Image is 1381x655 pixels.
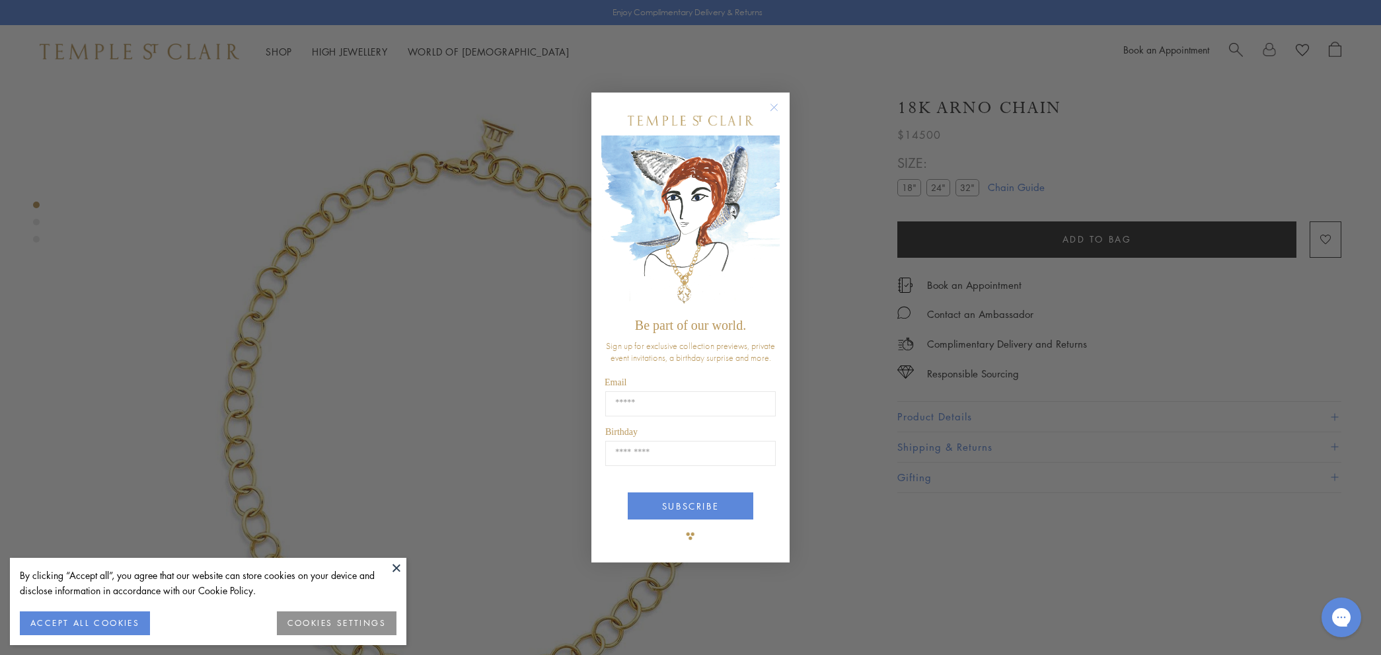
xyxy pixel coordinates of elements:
[772,106,789,122] button: Close dialog
[277,611,396,635] button: COOKIES SETTINGS
[20,611,150,635] button: ACCEPT ALL COOKIES
[628,116,753,126] img: Temple St. Clair
[605,427,638,437] span: Birthday
[601,135,780,312] img: c4a9eb12-d91a-4d4a-8ee0-386386f4f338.jpeg
[1315,593,1368,642] iframe: Gorgias live chat messenger
[628,492,753,520] button: SUBSCRIBE
[20,568,396,598] div: By clicking “Accept all”, you agree that our website can store cookies on your device and disclos...
[635,318,746,332] span: Be part of our world.
[605,391,776,416] input: Email
[605,377,626,387] span: Email
[677,523,704,549] img: TSC
[606,340,775,364] span: Sign up for exclusive collection previews, private event invitations, a birthday surprise and more.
